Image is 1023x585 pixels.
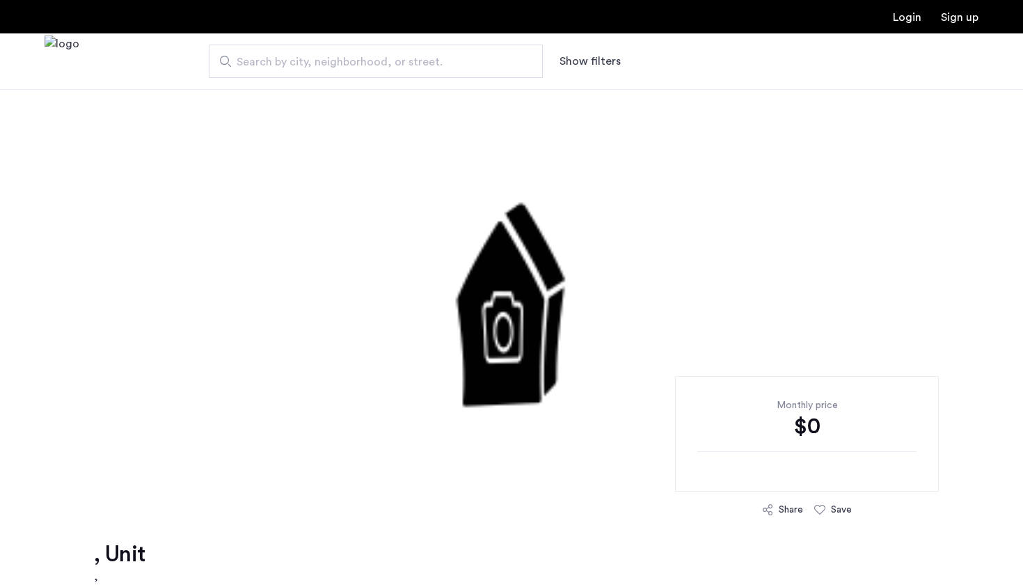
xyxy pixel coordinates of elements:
div: Share [779,503,803,517]
img: 2.gif [184,89,839,507]
a: Cazamio Logo [45,36,79,88]
div: Save [831,503,852,517]
input: Apartment Search [209,45,543,78]
a: Login [893,12,921,23]
div: $0 [697,412,917,440]
h2: , [94,568,145,585]
button: Show or hide filters [560,53,621,70]
a: , Unit, [94,540,145,585]
a: Registration [941,12,978,23]
span: Search by city, neighborhood, or street. [237,54,504,70]
div: Monthly price [697,398,917,412]
h1: , Unit [94,540,145,568]
img: logo [45,36,79,88]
